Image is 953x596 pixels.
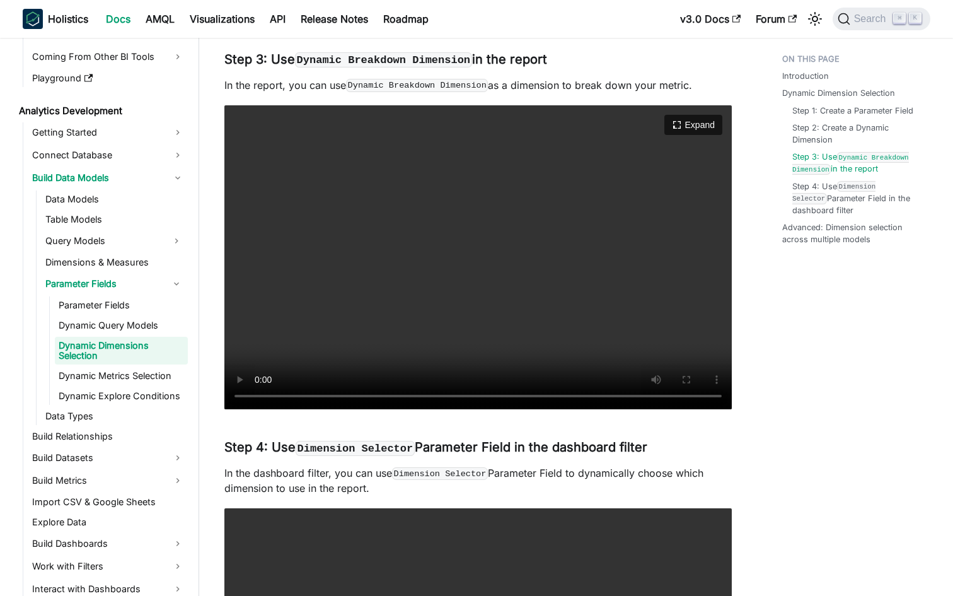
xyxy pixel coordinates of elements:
a: Forum [748,9,804,29]
a: Step 4: UseDimension SelectorParameter Field in the dashboard filter [792,180,918,217]
a: Step 2: Create a Dynamic Dimension [792,122,918,146]
code: Dimension Selector [296,441,415,456]
code: Dynamic Breakdown Dimension [295,52,472,67]
a: Connect Database [28,145,188,165]
a: Dynamic Dimension Selection [782,87,895,99]
code: Dynamic Breakdown Dimension [346,79,488,91]
a: Dynamic Metrics Selection [55,367,188,385]
p: In the report, you can use as a dimension to break down your metric. [224,78,732,93]
p: In the dashboard filter, you can use Parameter Field to dynamically choose which dimension to use... [224,465,732,496]
kbd: K [909,13,921,24]
a: Dynamic Explore Conditions [55,387,188,405]
a: Analytics Development [15,102,188,120]
img: Holistics [23,9,43,29]
a: Build Dashboards [28,534,188,554]
a: Getting Started [28,122,188,143]
a: Docs [98,9,138,29]
a: API [262,9,293,29]
a: Step 1: Create a Parameter Field [792,105,913,117]
code: Dimension Selector [792,181,875,204]
a: Visualizations [182,9,262,29]
video: Your browser does not support embedding video, but you can . [224,105,732,410]
a: Dimensions & Measures [42,254,188,271]
a: Work with Filters [28,556,188,576]
a: Dynamic Query Models [55,317,188,334]
a: Playground [28,69,188,87]
a: Data Models [42,190,188,208]
a: Introduction [782,70,829,82]
a: AMQL [138,9,182,29]
code: Dynamic Breakdown Dimension [792,152,909,175]
button: Switch between dark and light mode (currently light mode) [805,9,825,29]
nav: Docs sidebar [10,38,199,596]
a: Release Notes [293,9,376,29]
a: Dynamic Dimensions Selection [55,337,188,365]
a: Table Models [42,211,188,228]
button: Expand sidebar category 'Query Models' [165,231,188,251]
a: Parameter Fields [55,296,188,314]
a: HolisticsHolistics [23,9,88,29]
a: Roadmap [376,9,436,29]
a: Build Data Models [28,168,188,188]
a: Data Types [42,407,188,425]
button: Expand video [664,115,722,135]
a: Coming From Other BI Tools [28,47,188,67]
a: Build Relationships [28,428,188,445]
a: v3.0 Docs [673,9,748,29]
a: Parameter Fields [42,274,165,294]
code: Dimension Selector [392,467,488,480]
a: Step 3: UseDynamic Breakdown Dimensionin the report [792,151,918,175]
span: Search [850,13,894,25]
button: Search (Command+K) [833,8,930,30]
a: Build Metrics [28,470,188,491]
a: Import CSV & Google Sheets [28,493,188,511]
h3: Step 3: Use in the report [224,52,732,67]
b: Holistics [48,11,88,26]
kbd: ⌘ [893,13,906,24]
h3: Step 4: Use Parameter Field in the dashboard filter [224,440,732,455]
a: Explore Data [28,513,188,531]
button: Collapse sidebar category 'Parameter Fields' [165,274,188,294]
a: Query Models [42,231,165,251]
a: Advanced: Dimension selection across multiple models [782,221,923,245]
a: Build Datasets [28,448,188,468]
